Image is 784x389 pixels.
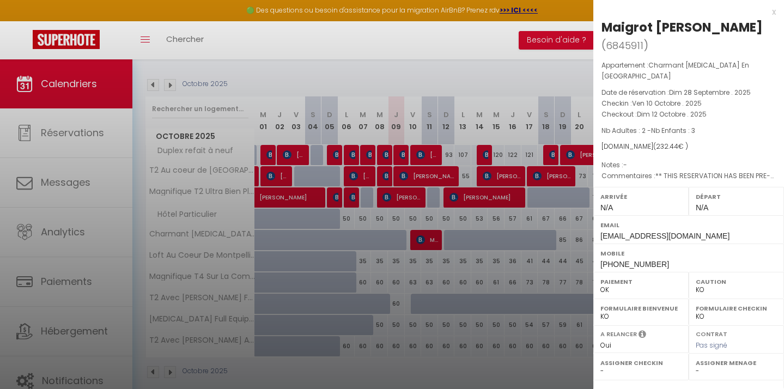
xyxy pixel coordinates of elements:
[601,126,695,135] span: Nb Adultes : 2 -
[600,191,682,202] label: Arrivée
[600,203,613,212] span: N/A
[623,160,627,169] span: -
[656,142,678,151] span: 232.44
[600,276,682,287] label: Paiement
[601,160,776,171] p: Notes :
[696,330,727,337] label: Contrat
[600,248,777,259] label: Mobile
[600,220,777,230] label: Email
[669,88,751,97] span: Dim 28 Septembre . 2025
[601,171,776,181] p: Commentaires :
[601,87,776,98] p: Date de réservation :
[606,39,643,52] span: 6845911
[601,19,763,36] div: Maigrot [PERSON_NAME]
[600,303,682,314] label: Formulaire Bienvenue
[600,260,669,269] span: [PHONE_NUMBER]
[696,191,777,202] label: Départ
[593,5,776,19] div: x
[696,303,777,314] label: Formulaire Checkin
[696,357,777,368] label: Assigner Menage
[601,60,776,82] p: Appartement :
[600,357,682,368] label: Assigner Checkin
[600,232,730,240] span: [EMAIL_ADDRESS][DOMAIN_NAME]
[653,142,688,151] span: ( € )
[696,276,777,287] label: Caution
[601,60,749,81] span: Charmant [MEDICAL_DATA] En [GEOGRAPHIC_DATA]
[651,126,695,135] span: Nb Enfants : 3
[601,98,776,109] p: Checkin :
[696,203,708,212] span: N/A
[600,330,637,339] label: A relancer
[601,142,776,152] div: [DOMAIN_NAME]
[632,99,702,108] span: Ven 10 Octobre . 2025
[696,341,727,350] span: Pas signé
[637,110,707,119] span: Dim 12 Octobre . 2025
[601,38,648,53] span: ( )
[601,109,776,120] p: Checkout :
[639,330,646,342] i: Sélectionner OUI si vous souhaiter envoyer les séquences de messages post-checkout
